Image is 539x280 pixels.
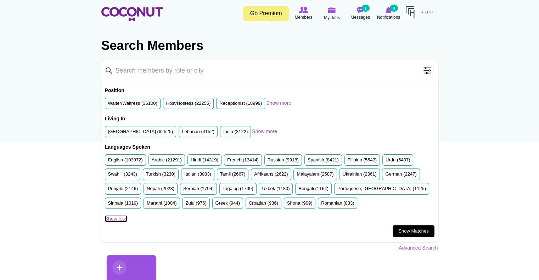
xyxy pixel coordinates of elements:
[105,115,434,122] h2: Living In
[152,157,182,164] label: Arabic (21291)
[147,200,177,207] label: Marathi (1004)
[417,5,438,19] a: العربية
[252,128,277,135] a: Show more
[262,185,290,192] label: Uzbek (1180)
[266,99,291,107] a: Show more
[215,200,240,207] label: Greek (944)
[342,171,376,178] label: Ukrainian (2361)
[108,157,143,164] label: English (103972)
[386,7,392,13] img: Notifications
[105,144,434,151] h2: Languages Spoken
[185,200,206,207] label: Zulu (976)
[386,157,410,164] label: Urdu (5407)
[220,171,246,178] label: Tamil (2667)
[393,225,434,237] a: Show Matches
[287,200,313,207] label: Shona (909)
[299,7,308,13] img: Browse Members
[108,171,137,178] label: Swahili (3243)
[243,6,289,21] a: Go Premium
[183,185,214,192] label: Serbian (1794)
[321,200,354,207] label: Romanian (833)
[375,5,403,22] a: Notifications Notifications 9
[399,244,438,251] a: Advanced Search
[390,5,398,12] small: 9
[184,171,211,178] label: Italian (3083)
[227,157,259,164] label: French (13414)
[254,171,288,178] label: Afrikaans (2622)
[105,215,128,222] a: Show less
[108,100,157,107] label: Waiter/Waitress (36100)
[101,7,163,21] img: Home
[166,100,211,107] label: Host/Hostess (22255)
[294,14,312,21] span: Members
[101,37,438,54] h2: Search Members
[108,185,138,192] label: Punjabi (2146)
[290,5,318,22] a: Browse Members Members
[308,157,339,164] label: Spanish (8421)
[318,5,346,22] a: My Jobs My Jobs
[324,14,340,21] span: My Jobs
[223,185,253,192] label: Tagalog (1709)
[219,100,262,107] label: Receptionist (18999)
[108,200,138,207] label: Sinhala (1019)
[297,171,333,178] label: Malayalam (2587)
[101,59,438,82] input: Search members by role or city
[377,14,400,21] span: Notifications
[223,128,248,135] label: India (3122)
[146,171,175,178] label: Turkish (3230)
[337,185,426,192] label: Portuguese, [GEOGRAPHIC_DATA] (1125)
[350,14,370,21] span: Messages
[361,5,369,12] small: 1
[328,7,336,13] img: My Jobs
[348,157,377,164] label: Filipino (5543)
[298,185,329,192] label: Bengali (1164)
[249,200,278,207] label: Croatian (936)
[385,171,416,178] label: German (2247)
[357,7,364,13] img: Messages
[191,157,218,164] label: Hindi (14319)
[108,128,173,135] label: [GEOGRAPHIC_DATA] (62525)
[182,128,214,135] label: Lebanon (4152)
[105,87,434,94] h2: Position
[147,185,174,192] label: Nepali (2028)
[268,157,299,164] label: Russian (9918)
[346,5,375,22] a: Messages Messages 1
